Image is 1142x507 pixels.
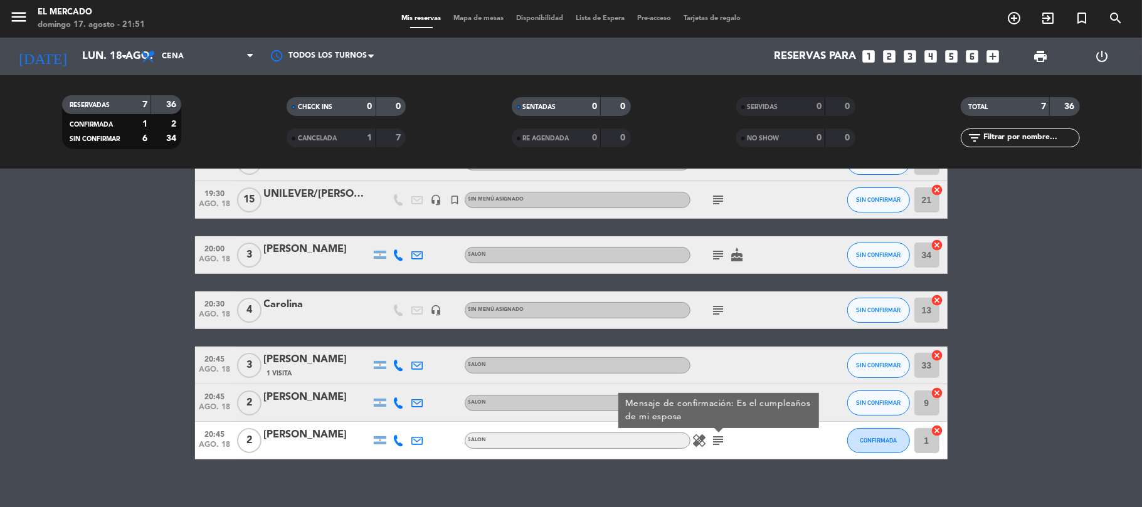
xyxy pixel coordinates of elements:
[711,433,726,448] i: subject
[860,48,877,65] i: looks_one
[264,352,371,368] div: [PERSON_NAME]
[237,187,262,212] span: 15
[510,15,569,22] span: Disponibilidad
[264,427,371,443] div: [PERSON_NAME]
[923,48,939,65] i: looks_4
[450,194,461,206] i: turned_in_not
[431,305,442,316] i: headset_mic
[199,241,231,255] span: 20:00
[1074,11,1089,26] i: turned_in_not
[523,135,569,142] span: RE AGENDADA
[199,351,231,365] span: 20:45
[730,248,745,263] i: cake
[847,428,910,453] button: CONFIRMADA
[592,102,597,111] strong: 0
[1094,49,1109,64] i: power_settings_new
[264,241,371,258] div: [PERSON_NAME]
[964,48,980,65] i: looks_6
[9,8,28,26] i: menu
[523,104,556,110] span: SENTADAS
[396,102,403,111] strong: 0
[468,400,487,405] span: SALON
[237,353,262,378] span: 3
[711,248,726,263] i: subject
[985,48,1001,65] i: add_box
[237,243,262,268] span: 3
[1041,102,1046,111] strong: 7
[569,15,631,22] span: Lista de Espera
[199,403,231,417] span: ago. 18
[625,397,812,424] div: Mensaje de confirmación: Es el cumpleaños de mi esposa
[199,296,231,310] span: 20:30
[592,133,597,142] strong: 0
[1033,49,1048,64] span: print
[845,133,852,142] strong: 0
[199,365,231,380] span: ago. 18
[774,51,856,63] span: Reservas para
[631,15,677,22] span: Pre-acceso
[711,303,726,318] i: subject
[70,102,110,108] span: RESERVADAS
[856,399,901,406] span: SIN CONFIRMAR
[166,100,179,109] strong: 36
[847,298,910,323] button: SIN CONFIRMAR
[931,239,944,251] i: cancel
[902,48,918,65] i: looks_3
[199,441,231,455] span: ago. 18
[199,389,231,403] span: 20:45
[367,102,373,111] strong: 0
[431,194,442,206] i: headset_mic
[620,133,628,142] strong: 0
[881,48,897,65] i: looks_two
[967,130,982,145] i: filter_list
[447,15,510,22] span: Mapa de mesas
[943,48,960,65] i: looks_5
[620,102,628,111] strong: 0
[264,389,371,405] div: [PERSON_NAME]
[856,362,901,368] span: SIN CONFIRMAR
[396,133,403,142] strong: 7
[931,184,944,196] i: cancel
[931,349,944,362] i: cancel
[166,134,179,143] strong: 34
[931,387,944,399] i: cancel
[1071,38,1133,75] div: LOG OUT
[468,437,487,442] span: SALON
[860,437,897,444] span: CONFIRMADA
[692,433,707,448] i: healing
[1064,102,1077,111] strong: 36
[70,122,113,128] span: CONFIRMADA
[237,298,262,323] span: 4
[162,52,184,61] span: Cena
[237,428,262,453] span: 2
[264,296,371,313] div: Carolina
[367,133,373,142] strong: 1
[847,390,910,416] button: SIN CONFIRMAR
[9,43,76,70] i: [DATE]
[931,424,944,437] i: cancel
[968,104,988,110] span: TOTAL
[142,120,147,128] strong: 1
[711,192,726,207] i: subject
[817,133,822,142] strong: 0
[267,368,292,379] span: 1 Visita
[199,310,231,325] span: ago. 18
[142,134,147,143] strong: 6
[856,306,901,313] span: SIN CONFIRMAR
[1108,11,1123,26] i: search
[856,196,901,203] span: SIN CONFIRMAR
[298,104,332,110] span: CHECK INS
[847,187,910,212] button: SIN CONFIRMAR
[38,6,145,19] div: El Mercado
[856,251,901,258] span: SIN CONFIRMAR
[845,102,852,111] strong: 0
[117,49,132,64] i: arrow_drop_down
[199,186,231,200] span: 19:30
[70,136,120,142] span: SIN CONFIRMAR
[199,255,231,269] span: ago. 18
[142,100,147,109] strong: 7
[847,353,910,378] button: SIN CONFIRMAR
[38,19,145,31] div: domingo 17. agosto - 21:51
[468,307,524,312] span: Sin menú asignado
[1007,11,1022,26] i: add_circle_outline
